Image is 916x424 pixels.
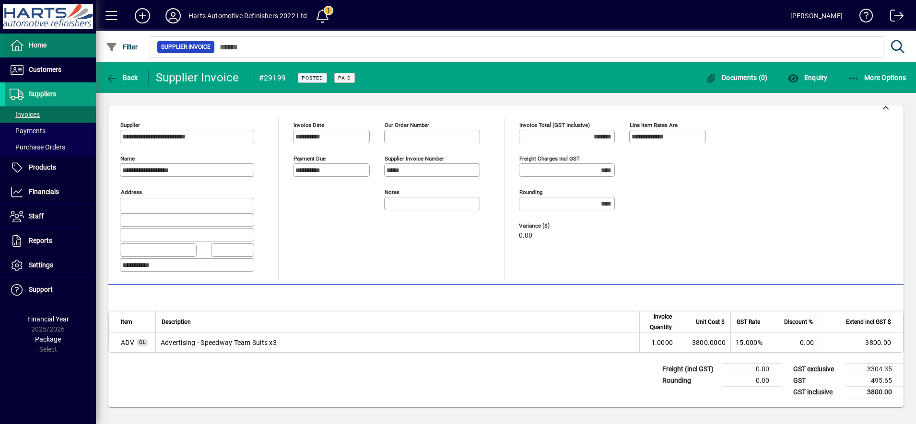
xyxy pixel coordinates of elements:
[788,386,846,398] td: GST inclusive
[784,317,813,327] span: Discount %
[104,69,141,86] button: Back
[294,155,326,162] mat-label: Payment due
[519,223,576,229] span: Variance ($)
[29,66,61,73] span: Customers
[161,42,211,52] span: Supplier Invoice
[29,212,44,220] span: Staff
[658,375,723,386] td: Rounding
[5,106,96,123] a: Invoices
[846,69,909,86] button: More Options
[5,58,96,82] a: Customers
[848,74,906,81] span: More Options
[121,338,134,347] span: Advertising
[158,7,188,24] button: Profile
[646,311,672,332] span: Invoice Quantity
[883,2,904,33] a: Logout
[127,7,158,24] button: Add
[519,155,580,162] mat-label: Freight charges incl GST
[730,333,769,352] td: 15.000%
[5,156,96,180] a: Products
[120,155,135,162] mat-label: Name
[385,189,399,195] mat-label: Notes
[104,38,141,56] button: Filter
[156,70,239,85] div: Supplier Invoice
[29,90,56,98] span: Suppliers
[846,375,904,386] td: 495.65
[120,122,140,128] mat-label: Supplier
[155,333,639,352] td: Advertising - Speedway Team Suits x3
[385,155,444,162] mat-label: Supplier invoice number
[852,2,873,33] a: Knowledge Base
[737,317,760,327] span: GST Rate
[139,340,146,345] span: GL
[5,180,96,204] a: Financials
[121,317,132,327] span: Item
[29,261,53,269] span: Settings
[788,363,846,375] td: GST exclusive
[10,127,46,135] span: Payments
[790,8,843,23] div: [PERSON_NAME]
[785,69,830,86] button: Enquiry
[658,363,723,375] td: Freight (incl GST)
[819,333,903,352] td: 3800.00
[519,122,590,128] mat-label: Invoice Total (GST inclusive)
[29,188,59,195] span: Financials
[5,123,96,139] a: Payments
[29,41,47,49] span: Home
[723,363,781,375] td: 0.00
[678,333,730,352] td: 3800.0000
[5,205,96,229] a: Staff
[846,386,904,398] td: 3800.00
[5,278,96,302] a: Support
[630,122,678,128] mat-label: Line item rates are
[519,232,532,240] span: 0.00
[385,122,429,128] mat-label: Our order number
[705,74,768,81] span: Documents (0)
[294,122,324,128] mat-label: Invoice date
[846,363,904,375] td: 3304.35
[5,139,96,155] a: Purchase Orders
[5,253,96,277] a: Settings
[338,75,351,81] span: Paid
[259,70,286,86] div: #29199
[5,229,96,253] a: Reports
[106,43,138,51] span: Filter
[188,8,307,23] div: Harts Automotive Refinishers 2022 Ltd
[769,333,819,352] td: 0.00
[639,333,678,352] td: 1.0000
[302,75,323,81] span: Posted
[519,189,542,195] mat-label: Rounding
[10,111,40,118] span: Invoices
[846,317,891,327] span: Extend incl GST $
[35,335,61,343] span: Package
[27,315,69,323] span: Financial Year
[788,375,846,386] td: GST
[723,375,781,386] td: 0.00
[96,69,149,86] app-page-header-button: Back
[29,163,56,171] span: Products
[29,286,53,293] span: Support
[787,74,827,81] span: Enquiry
[162,317,191,327] span: Description
[703,69,770,86] button: Documents (0)
[696,317,725,327] span: Unit Cost $
[106,74,138,81] span: Back
[10,143,65,151] span: Purchase Orders
[29,237,52,244] span: Reports
[5,34,96,57] a: Home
